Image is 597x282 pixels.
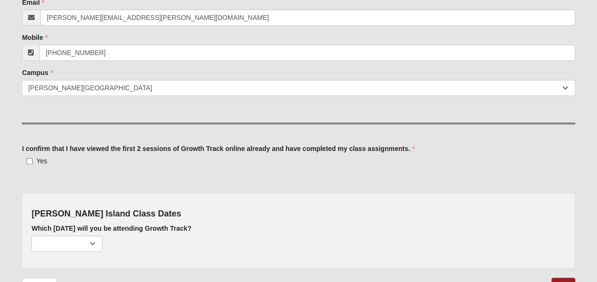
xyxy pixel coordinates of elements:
[36,157,47,165] span: Yes
[22,68,53,77] label: Campus
[22,144,415,153] label: I confirm that I have viewed the first 2 sessions of Growth Track online already and have complet...
[22,33,47,42] label: Mobile
[31,209,565,219] h4: [PERSON_NAME] Island Class Dates
[27,158,33,164] input: Yes
[31,224,191,233] label: Which [DATE] will you be attending Growth Track?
